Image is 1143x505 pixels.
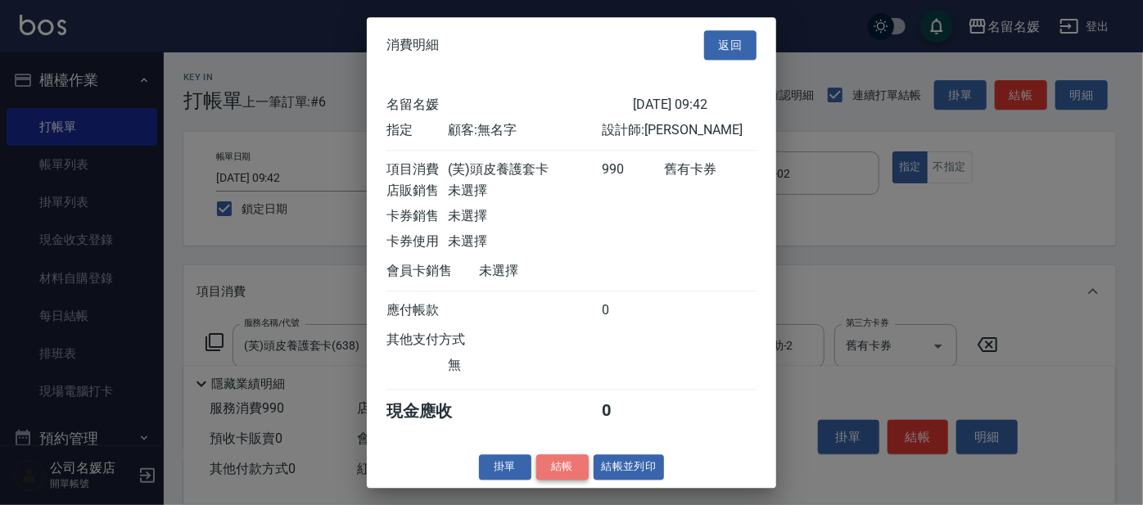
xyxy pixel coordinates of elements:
[386,233,448,250] div: 卡券使用
[448,208,602,225] div: 未選擇
[479,263,633,280] div: 未選擇
[603,302,664,319] div: 0
[536,454,589,480] button: 結帳
[594,454,665,480] button: 結帳並列印
[448,357,602,374] div: 無
[448,183,602,200] div: 未選擇
[386,37,439,53] span: 消費明細
[664,161,757,178] div: 舊有卡券
[603,161,664,178] div: 990
[448,122,602,139] div: 顧客: 無名字
[603,400,664,422] div: 0
[448,161,602,178] div: (芙)頭皮養護套卡
[386,302,448,319] div: 應付帳款
[704,30,757,61] button: 返回
[448,233,602,250] div: 未選擇
[386,263,479,280] div: 會員卡銷售
[386,331,510,349] div: 其他支付方式
[386,208,448,225] div: 卡券銷售
[386,400,479,422] div: 現金應收
[603,122,757,139] div: 設計師: [PERSON_NAME]
[386,161,448,178] div: 項目消費
[479,454,531,480] button: 掛單
[386,183,448,200] div: 店販銷售
[633,97,757,114] div: [DATE] 09:42
[386,97,633,114] div: 名留名媛
[386,122,448,139] div: 指定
